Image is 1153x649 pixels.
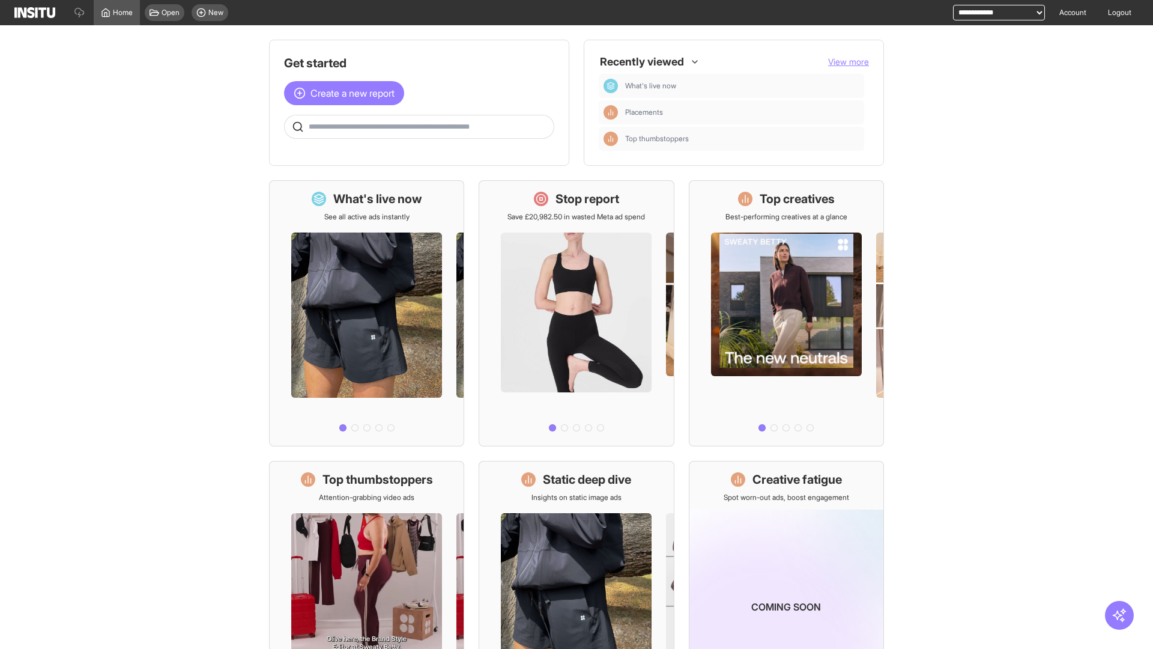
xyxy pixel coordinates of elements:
[310,86,395,100] span: Create a new report
[543,471,631,488] h1: Static deep dive
[162,8,180,17] span: Open
[555,190,619,207] h1: Stop report
[208,8,223,17] span: New
[625,108,859,117] span: Placements
[269,180,464,446] a: What's live nowSee all active ads instantly
[479,180,674,446] a: Stop reportSave £20,982.50 in wasted Meta ad spend
[625,134,689,144] span: Top thumbstoppers
[828,56,869,68] button: View more
[284,81,404,105] button: Create a new report
[14,7,55,18] img: Logo
[319,493,414,502] p: Attention-grabbing video ads
[284,55,554,72] h1: Get started
[625,108,663,117] span: Placements
[828,56,869,67] span: View more
[604,79,618,93] div: Dashboard
[689,180,884,446] a: Top creativesBest-performing creatives at a glance
[604,105,618,120] div: Insights
[322,471,433,488] h1: Top thumbstoppers
[604,132,618,146] div: Insights
[760,190,835,207] h1: Top creatives
[324,212,410,222] p: See all active ads instantly
[113,8,133,17] span: Home
[625,81,676,91] span: What's live now
[531,493,622,502] p: Insights on static image ads
[625,81,859,91] span: What's live now
[625,134,859,144] span: Top thumbstoppers
[507,212,645,222] p: Save £20,982.50 in wasted Meta ad spend
[333,190,422,207] h1: What's live now
[725,212,847,222] p: Best-performing creatives at a glance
